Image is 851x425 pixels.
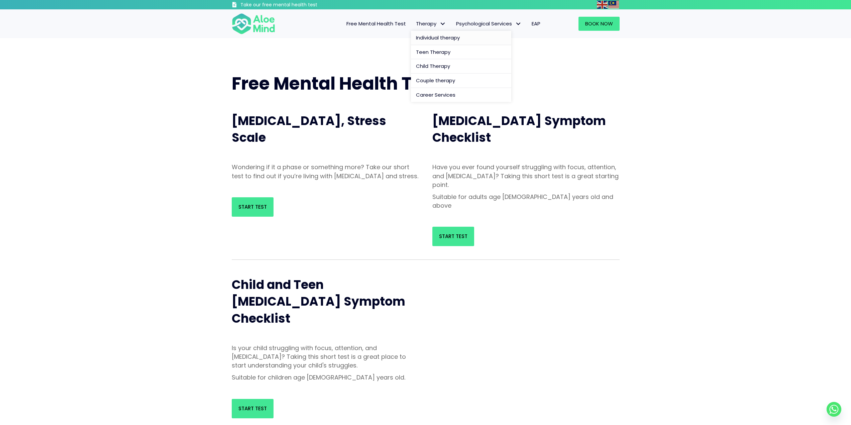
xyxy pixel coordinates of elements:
a: Start Test [432,227,474,246]
a: Malay [608,1,620,8]
a: TherapyTherapy: submenu [411,17,451,31]
span: Start Test [238,203,267,210]
p: Have you ever found yourself struggling with focus, attention, and [MEDICAL_DATA]? Taking this sh... [432,163,620,189]
p: Suitable for adults age [DEMOGRAPHIC_DATA] years old and above [432,193,620,210]
a: Career Services [411,88,511,102]
span: Therapy: submenu [438,19,448,29]
span: [MEDICAL_DATA], Stress Scale [232,112,386,146]
a: Free Mental Health Test [341,17,411,31]
p: Suitable for children age [DEMOGRAPHIC_DATA] years old. [232,373,419,382]
a: Teen Therapy [411,45,511,60]
a: EAP [527,17,545,31]
a: Start Test [232,399,274,418]
span: Child and Teen [MEDICAL_DATA] Symptom Checklist [232,276,405,327]
p: Is your child struggling with focus, attention, and [MEDICAL_DATA]? Taking this short test is a g... [232,344,419,370]
span: Child Therapy [416,63,450,70]
nav: Menu [284,17,545,31]
span: Book Now [585,20,613,27]
a: Start Test [232,197,274,217]
span: Career Services [416,91,455,98]
span: Free Mental Health Test [232,71,439,96]
span: EAP [532,20,540,27]
a: Take our free mental health test [232,2,353,9]
span: Psychological Services: submenu [514,19,523,29]
span: Teen Therapy [416,48,450,56]
a: Couple therapy [411,74,511,88]
h3: Take our free mental health test [240,2,353,8]
span: Couple therapy [416,77,455,84]
span: Start Test [238,405,267,412]
img: ms [608,1,619,9]
a: Child Therapy [411,59,511,74]
a: Whatsapp [827,402,841,417]
span: Individual therapy [416,34,460,41]
img: en [597,1,608,9]
span: Start Test [439,233,467,240]
p: Wondering if it a phase or something more? Take our short test to find out if you’re living with ... [232,163,419,180]
a: Individual therapy [411,31,511,45]
span: Therapy [416,20,446,27]
a: Psychological ServicesPsychological Services: submenu [451,17,527,31]
span: [MEDICAL_DATA] Symptom Checklist [432,112,606,146]
a: English [597,1,608,8]
span: Psychological Services [456,20,522,27]
span: Free Mental Health Test [346,20,406,27]
a: Book Now [578,17,620,31]
img: Aloe mind Logo [232,13,275,35]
